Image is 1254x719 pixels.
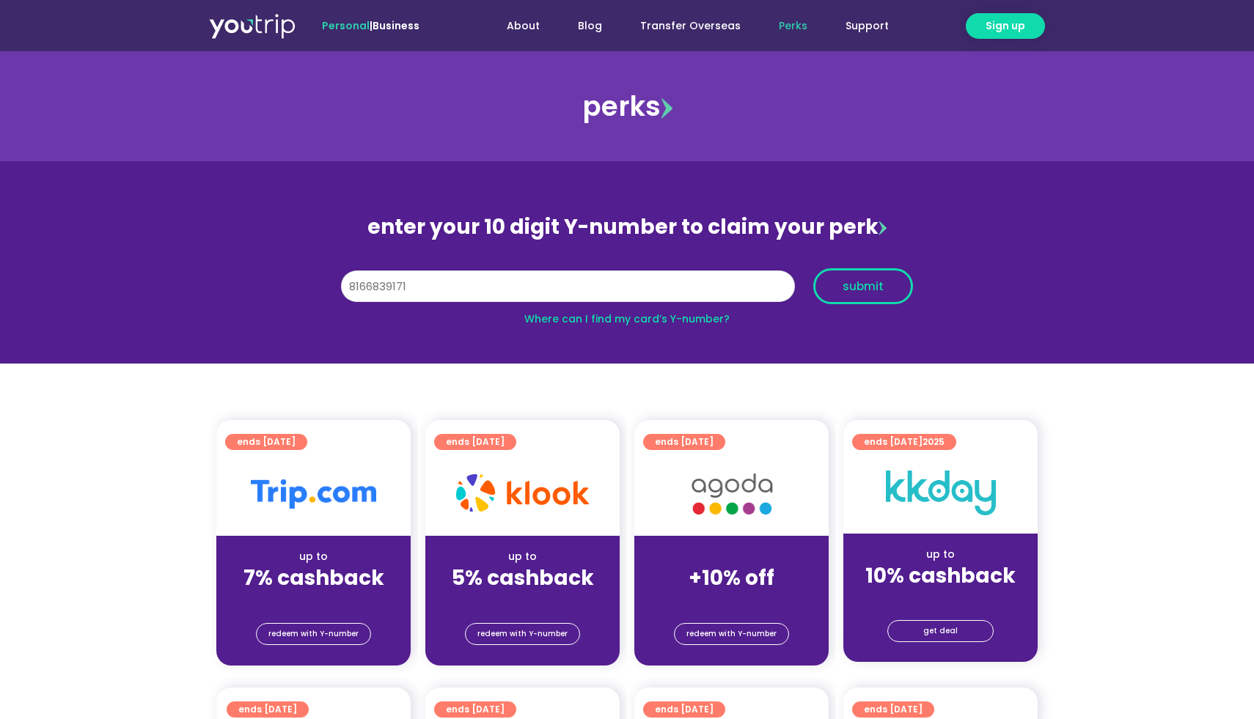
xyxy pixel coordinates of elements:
strong: 5% cashback [452,564,594,592]
div: (for stays only) [855,589,1026,605]
span: ends [DATE] [864,701,923,718]
span: ends [DATE] [238,701,297,718]
a: ends [DATE] [643,701,725,718]
a: Business [373,18,419,33]
span: | [322,18,419,33]
a: ends [DATE] [434,434,516,450]
a: Support [826,12,908,40]
span: ends [DATE] [446,701,505,718]
span: get deal [923,621,958,641]
div: up to [437,549,608,564]
a: ends [DATE] [434,701,516,718]
a: Where can I find my card’s Y-number? [524,311,730,326]
a: Sign up [966,13,1045,39]
span: up to [718,549,745,564]
nav: Menu [459,12,908,40]
span: Personal [322,18,370,33]
span: ends [DATE] [655,434,714,450]
span: ends [DATE] [864,434,945,450]
a: Blog [559,12,621,40]
a: redeem with Y-number [256,623,371,645]
div: (for stays only) [228,591,399,607]
a: ends [DATE] [227,701,309,718]
button: submit [813,268,913,304]
a: ends [DATE] [643,434,725,450]
span: submit [843,281,884,292]
div: (for stays only) [646,591,817,607]
span: ends [DATE] [237,434,296,450]
a: redeem with Y-number [674,623,789,645]
a: Transfer Overseas [621,12,760,40]
a: ends [DATE] [852,701,934,718]
a: Perks [760,12,826,40]
span: redeem with Y-number [477,624,568,644]
form: Y Number [341,268,913,315]
strong: 10% cashback [865,561,1016,590]
span: Sign up [986,18,1025,34]
div: enter your 10 digit Y-number to claim your perk [334,208,920,246]
a: redeem with Y-number [465,623,580,645]
a: ends [DATE]2025 [852,434,956,450]
span: ends [DATE] [446,434,505,450]
span: redeem with Y-number [268,624,359,644]
a: ends [DATE] [225,434,307,450]
span: 2025 [923,435,945,448]
div: up to [228,549,399,564]
span: redeem with Y-number [686,624,777,644]
a: get deal [887,620,994,642]
a: About [488,12,559,40]
strong: 7% cashback [243,564,384,592]
div: (for stays only) [437,591,608,607]
span: ends [DATE] [655,701,714,718]
input: 10 digit Y-number (e.g. 8123456789) [341,270,795,303]
strong: +10% off [689,564,774,592]
div: up to [855,547,1026,562]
